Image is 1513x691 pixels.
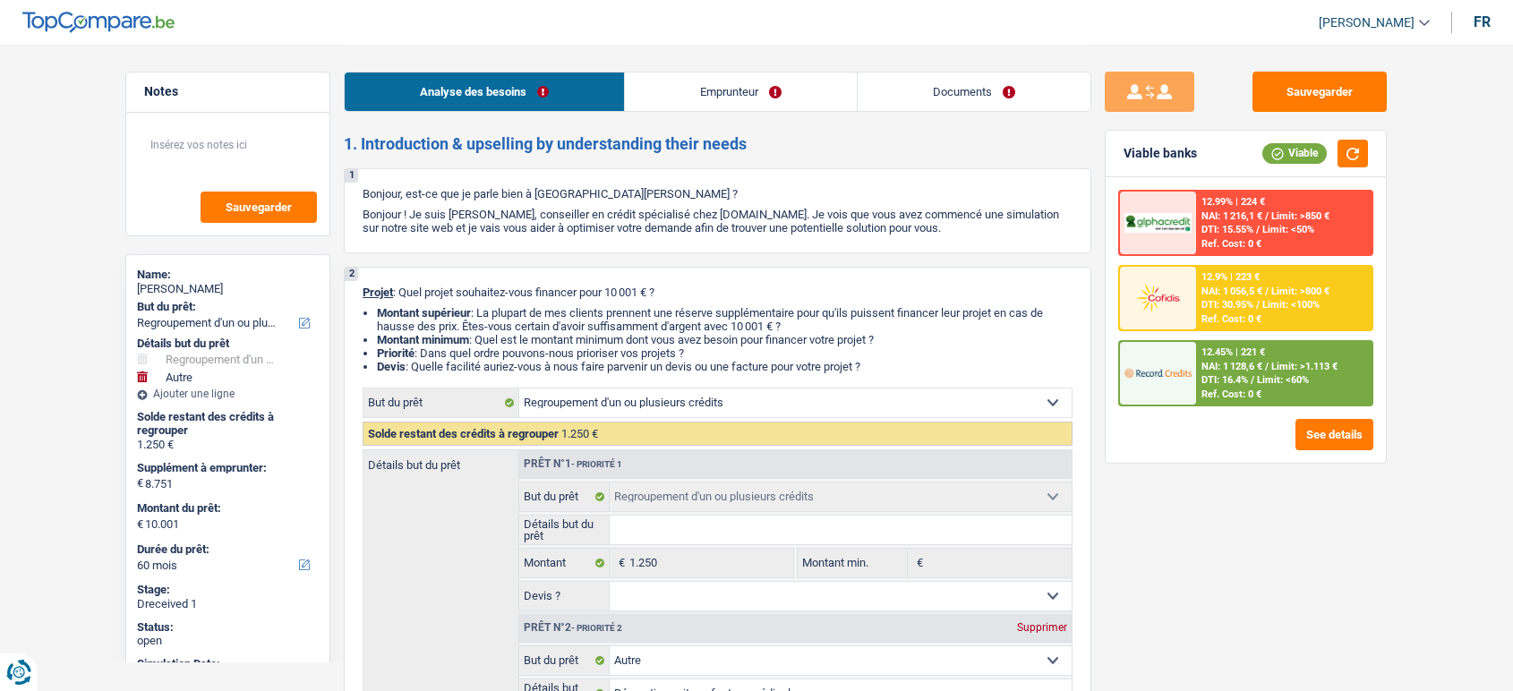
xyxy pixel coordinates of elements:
span: Solde restant des crédits à regrouper [368,427,559,440]
span: Projet [363,286,393,299]
div: Viable [1262,143,1327,163]
span: [PERSON_NAME] [1319,15,1415,30]
label: Supplément à emprunter: [137,461,315,475]
label: But du prêt [519,646,610,675]
span: € [610,549,629,577]
span: / [1251,374,1254,386]
span: / [1265,210,1269,222]
div: Name: [137,268,319,282]
span: Limit: >800 € [1271,286,1329,297]
label: Montant [519,549,610,577]
button: See details [1295,419,1373,450]
button: Sauvegarder [201,192,317,223]
div: Status: [137,620,319,635]
div: Solde restant des crédits à regrouper [137,410,319,438]
li: : La plupart de mes clients prennent une réserve supplémentaire pour qu'ils puissent financer leu... [377,306,1073,333]
a: [PERSON_NAME] [1304,8,1430,38]
span: Limit: <60% [1257,374,1309,386]
div: 12.9% | 223 € [1201,271,1260,283]
label: But du prêt [363,388,519,417]
span: / [1256,299,1260,311]
a: Analyse des besoins [345,73,624,111]
span: € [908,549,927,577]
div: [PERSON_NAME] [137,282,319,296]
span: Sauvegarder [226,201,292,213]
span: € [137,476,143,491]
div: 12.45% | 221 € [1201,346,1265,358]
span: Limit: <100% [1262,299,1320,311]
span: NAI: 1 128,6 € [1201,361,1262,372]
a: Emprunteur [625,73,857,111]
img: Cofidis [1124,281,1191,314]
div: Prêt n°1 [519,458,627,470]
span: / [1265,361,1269,372]
img: TopCompare Logo [22,12,175,33]
img: AlphaCredit [1124,213,1191,234]
a: Documents [858,73,1090,111]
img: Record Credits [1124,356,1191,389]
label: But du prêt [519,482,610,511]
span: - Priorité 1 [571,459,622,469]
label: Durée du prêt: [137,542,315,557]
div: open [137,634,319,648]
label: But du prêt: [137,300,315,314]
li: : Quel est le montant minimum dont vous avez besoin pour financer votre projet ? [377,333,1073,346]
div: Ref. Cost: 0 € [1201,313,1261,325]
span: Limit: >850 € [1271,210,1329,222]
label: Détails but du prêt [363,450,518,471]
div: Ajouter une ligne [137,388,319,400]
span: / [1256,224,1260,235]
div: Ref. Cost: 0 € [1201,388,1261,400]
label: Montant du prêt: [137,501,315,516]
span: DTI: 15.55% [1201,224,1253,235]
span: NAI: 1 216,1 € [1201,210,1262,222]
div: Dreceived 1 [137,597,319,611]
label: Détails but du prêt [519,516,610,544]
div: fr [1474,13,1491,30]
li: : Quelle facilité auriez-vous à nous faire parvenir un devis ou une facture pour votre projet ? [377,360,1073,373]
span: Devis [377,360,406,373]
div: Prêt n°2 [519,622,627,634]
h5: Notes [144,84,312,99]
span: DTI: 30.95% [1201,299,1253,311]
strong: Priorité [377,346,415,360]
span: / [1265,286,1269,297]
span: - Priorité 2 [571,623,622,633]
div: 1 [345,169,358,183]
div: 12.99% | 224 € [1201,196,1265,208]
div: Ref. Cost: 0 € [1201,238,1261,250]
span: DTI: 16.4% [1201,374,1248,386]
div: Viable banks [1124,146,1197,161]
strong: Montant minimum [377,333,469,346]
p: : Quel projet souhaitez-vous financer pour 10 001 € ? [363,286,1073,299]
div: Supprimer [1013,622,1072,633]
strong: Montant supérieur [377,306,471,320]
span: NAI: 1 056,5 € [1201,286,1262,297]
button: Sauvegarder [1252,72,1387,112]
div: 2 [345,268,358,281]
span: 1.250 € [561,427,598,440]
p: Bonjour ! Je suis [PERSON_NAME], conseiller en crédit spécialisé chez [DOMAIN_NAME]. Je vois que ... [363,208,1073,235]
div: Détails but du prêt [137,337,319,351]
div: Simulation Date: [137,657,319,671]
h2: 1. Introduction & upselling by understanding their needs [344,134,1091,154]
p: Bonjour, est-ce que je parle bien à [GEOGRAPHIC_DATA][PERSON_NAME] ? [363,187,1073,200]
div: 1.250 € [137,438,319,452]
div: Stage: [137,583,319,597]
span: € [137,517,143,532]
label: Devis ? [519,582,610,610]
span: Limit: >1.113 € [1271,361,1338,372]
li: : Dans quel ordre pouvons-nous prioriser vos projets ? [377,346,1073,360]
label: Montant min. [798,549,907,577]
span: Limit: <50% [1262,224,1314,235]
